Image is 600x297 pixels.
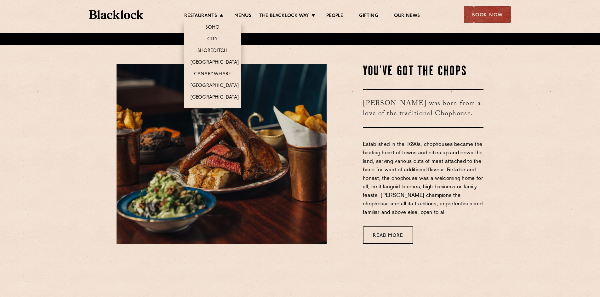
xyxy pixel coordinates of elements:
[207,36,218,43] a: City
[89,10,144,19] img: BL_Textured_Logo-footer-cropped.svg
[464,6,511,23] div: Book Now
[194,71,231,78] a: Canary Wharf
[191,83,239,90] a: [GEOGRAPHIC_DATA]
[363,64,483,80] h2: You've Got The Chops
[191,60,239,66] a: [GEOGRAPHIC_DATA]
[205,25,220,31] a: Soho
[359,13,378,20] a: Gifting
[197,48,228,55] a: Shoreditch
[394,13,420,20] a: Our News
[363,226,413,244] a: Read More
[191,94,239,101] a: [GEOGRAPHIC_DATA]
[184,13,217,20] a: Restaurants
[363,140,483,217] p: Established in the 1690s, chophouses became the beating heart of towns and cities up and down the...
[234,13,251,20] a: Menus
[363,89,483,128] h3: [PERSON_NAME] was born from a love of the traditional Chophouse.
[259,13,309,20] a: The Blacklock Way
[326,13,343,20] a: People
